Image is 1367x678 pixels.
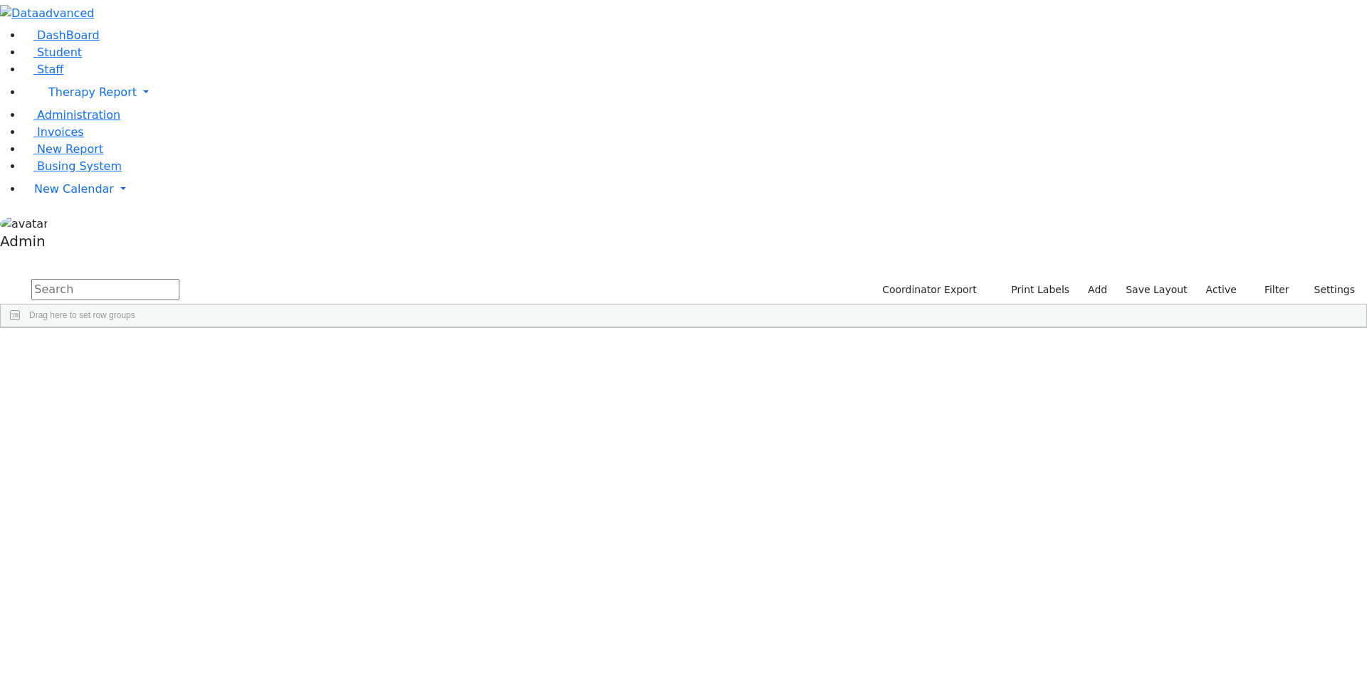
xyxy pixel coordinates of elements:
span: Invoices [37,125,84,139]
a: Staff [23,63,63,76]
a: Administration [23,108,120,122]
button: Print Labels [995,279,1076,301]
a: Student [23,46,82,59]
a: Invoices [23,125,84,139]
span: DashBoard [37,28,100,42]
input: Search [31,279,179,300]
button: Settings [1296,279,1361,301]
span: Staff [37,63,63,76]
button: Filter [1246,279,1296,301]
a: New Report [23,142,103,156]
button: Coordinator Export [873,279,983,301]
a: Therapy Report [23,78,1367,107]
span: New Calendar [34,182,114,196]
span: Administration [37,108,120,122]
span: Student [37,46,82,59]
label: Active [1200,279,1243,301]
a: DashBoard [23,28,100,42]
a: Busing System [23,159,122,173]
a: Add [1081,279,1114,301]
span: Therapy Report [48,85,137,99]
span: New Report [37,142,103,156]
a: New Calendar [23,175,1367,203]
button: Save Layout [1119,279,1193,301]
span: Drag here to set row groups [29,310,135,320]
span: Busing System [37,159,122,173]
